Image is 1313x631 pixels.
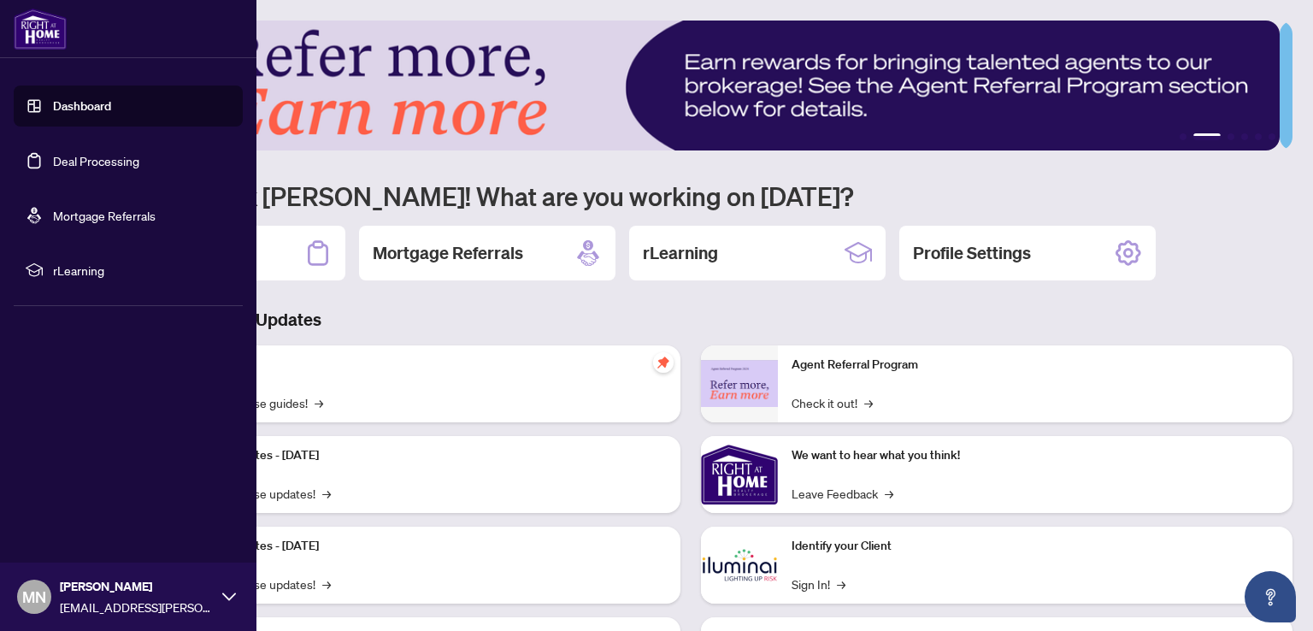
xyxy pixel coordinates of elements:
[1241,133,1248,140] button: 4
[60,577,214,596] span: [PERSON_NAME]
[792,484,893,503] a: Leave Feedback→
[53,98,111,114] a: Dashboard
[653,352,674,373] span: pushpin
[1245,571,1296,622] button: Open asap
[792,393,873,412] a: Check it out!→
[315,393,323,412] span: →
[1228,133,1234,140] button: 3
[885,484,893,503] span: →
[1193,133,1221,140] button: 2
[1269,133,1275,140] button: 6
[913,241,1031,265] h2: Profile Settings
[14,9,67,50] img: logo
[180,446,667,465] p: Platform Updates - [DATE]
[53,208,156,223] a: Mortgage Referrals
[322,575,331,593] span: →
[701,360,778,407] img: Agent Referral Program
[1180,133,1186,140] button: 1
[180,356,667,374] p: Self-Help
[60,598,214,616] span: [EMAIL_ADDRESS][PERSON_NAME][DOMAIN_NAME]
[837,575,845,593] span: →
[792,446,1279,465] p: We want to hear what you think!
[373,241,523,265] h2: Mortgage Referrals
[53,153,139,168] a: Deal Processing
[792,575,845,593] a: Sign In!→
[180,537,667,556] p: Platform Updates - [DATE]
[89,180,1292,212] h1: Welcome back [PERSON_NAME]! What are you working on [DATE]?
[22,585,46,609] span: MN
[701,436,778,513] img: We want to hear what you think!
[322,484,331,503] span: →
[792,537,1279,556] p: Identify your Client
[89,308,1292,332] h3: Brokerage & Industry Updates
[701,527,778,604] img: Identify your Client
[89,21,1280,150] img: Slide 1
[864,393,873,412] span: →
[792,356,1279,374] p: Agent Referral Program
[1255,133,1262,140] button: 5
[53,261,231,280] span: rLearning
[643,241,718,265] h2: rLearning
